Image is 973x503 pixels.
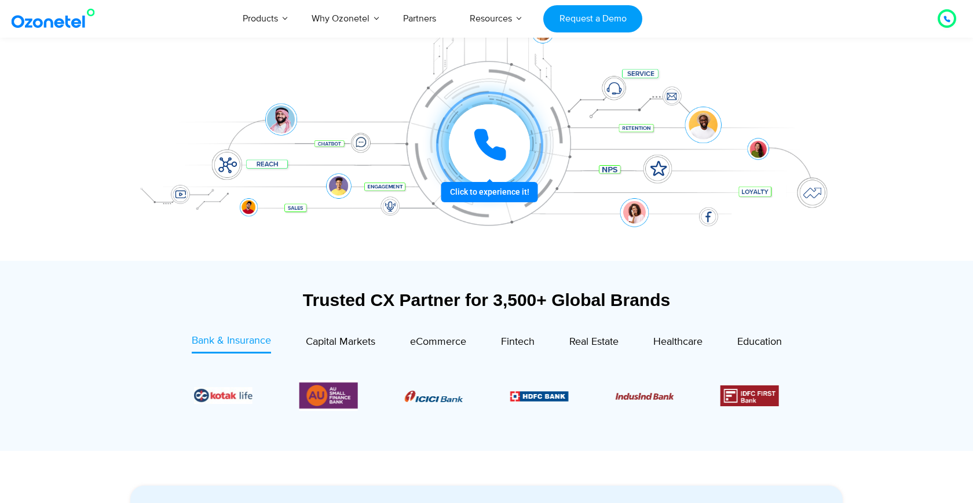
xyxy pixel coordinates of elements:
[192,334,271,347] span: Bank & Insurance
[299,380,358,411] div: 6 / 6
[510,389,568,403] div: 2 / 6
[194,380,779,411] div: Image Carousel
[194,387,253,404] div: 5 / 6
[405,391,463,402] img: Picture8.png
[569,333,619,353] a: Real Estate
[653,336,703,348] span: Healthcare
[543,5,642,32] a: Request a Demo
[720,385,779,406] img: Picture12.png
[615,393,674,400] img: Picture10.png
[306,333,375,353] a: Capital Markets
[192,333,271,353] a: Bank & Insurance
[569,336,619,348] span: Real Estate
[405,389,463,403] div: 1 / 6
[130,290,843,310] div: Trusted CX Partner for 3,500+ Global Brands
[299,380,358,411] img: Picture13.png
[615,389,674,403] div: 3 / 6
[501,336,535,348] span: Fintech
[410,336,466,348] span: eCommerce
[737,333,782,353] a: Education
[737,336,782,348] span: Education
[306,336,375,348] span: Capital Markets
[410,333,466,353] a: eCommerce
[653,333,703,353] a: Healthcare
[510,391,568,401] img: Picture9.png
[501,333,535,353] a: Fintech
[720,385,779,406] div: 4 / 6
[194,387,253,404] img: Picture26.jpg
